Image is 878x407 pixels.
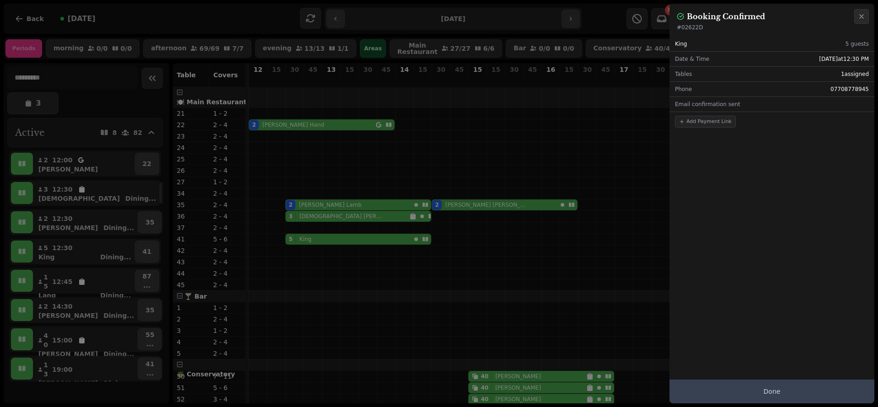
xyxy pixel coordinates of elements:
[677,24,867,31] p: # 02622D
[841,70,869,78] span: 1 assigned
[846,40,869,48] span: 5 guests
[687,11,765,22] h2: Booking Confirmed
[675,55,709,63] span: Date & Time
[830,86,869,93] span: 07708778945
[675,86,692,93] span: Phone
[669,97,874,112] div: Email confirmation sent
[675,116,736,128] button: Add Payment Link
[675,40,687,48] span: King
[819,55,869,63] span: [DATE] at 12:30 PM
[675,70,692,78] span: Tables
[669,380,874,403] button: Done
